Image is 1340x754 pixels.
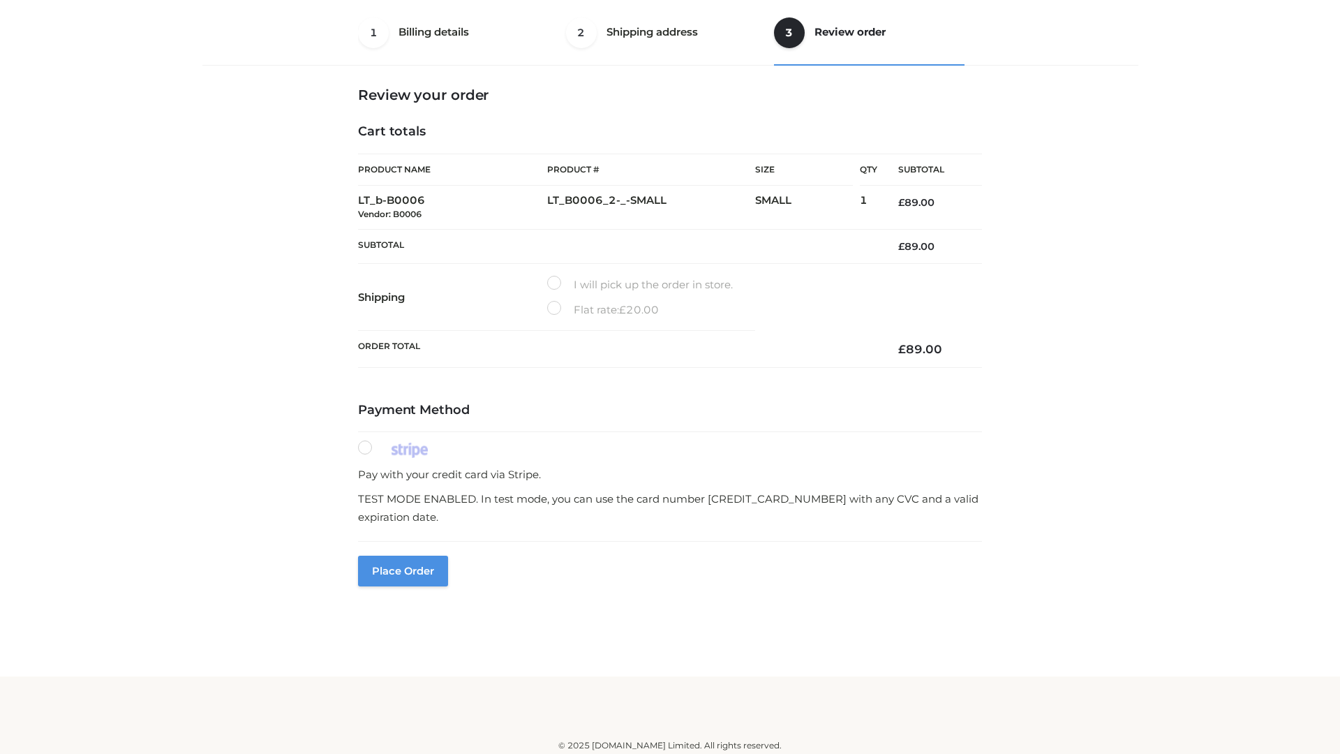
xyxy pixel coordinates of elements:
th: Qty [860,154,877,186]
td: SMALL [755,186,860,230]
button: Place order [358,556,448,586]
th: Subtotal [877,154,982,186]
p: Pay with your credit card via Stripe. [358,466,982,484]
div: © 2025 [DOMAIN_NAME] Limited. All rights reserved. [207,739,1133,753]
td: LT_b-B0006 [358,186,547,230]
bdi: 20.00 [619,303,659,316]
label: Flat rate: [547,301,659,319]
label: I will pick up the order in store. [547,276,733,294]
th: Shipping [358,264,547,331]
small: Vendor: B0006 [358,209,422,219]
td: LT_B0006_2-_-SMALL [547,186,755,230]
th: Subtotal [358,229,877,263]
bdi: 89.00 [898,196,935,209]
p: TEST MODE ENABLED. In test mode, you can use the card number [CREDIT_CARD_NUMBER] with any CVC an... [358,490,982,526]
span: £ [619,303,626,316]
bdi: 89.00 [898,240,935,253]
th: Product Name [358,154,547,186]
h4: Cart totals [358,124,982,140]
bdi: 89.00 [898,342,942,356]
h3: Review your order [358,87,982,103]
span: £ [898,240,904,253]
th: Order Total [358,331,877,368]
th: Size [755,154,853,186]
h4: Payment Method [358,403,982,418]
span: £ [898,196,904,209]
span: £ [898,342,906,356]
th: Product # [547,154,755,186]
td: 1 [860,186,877,230]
